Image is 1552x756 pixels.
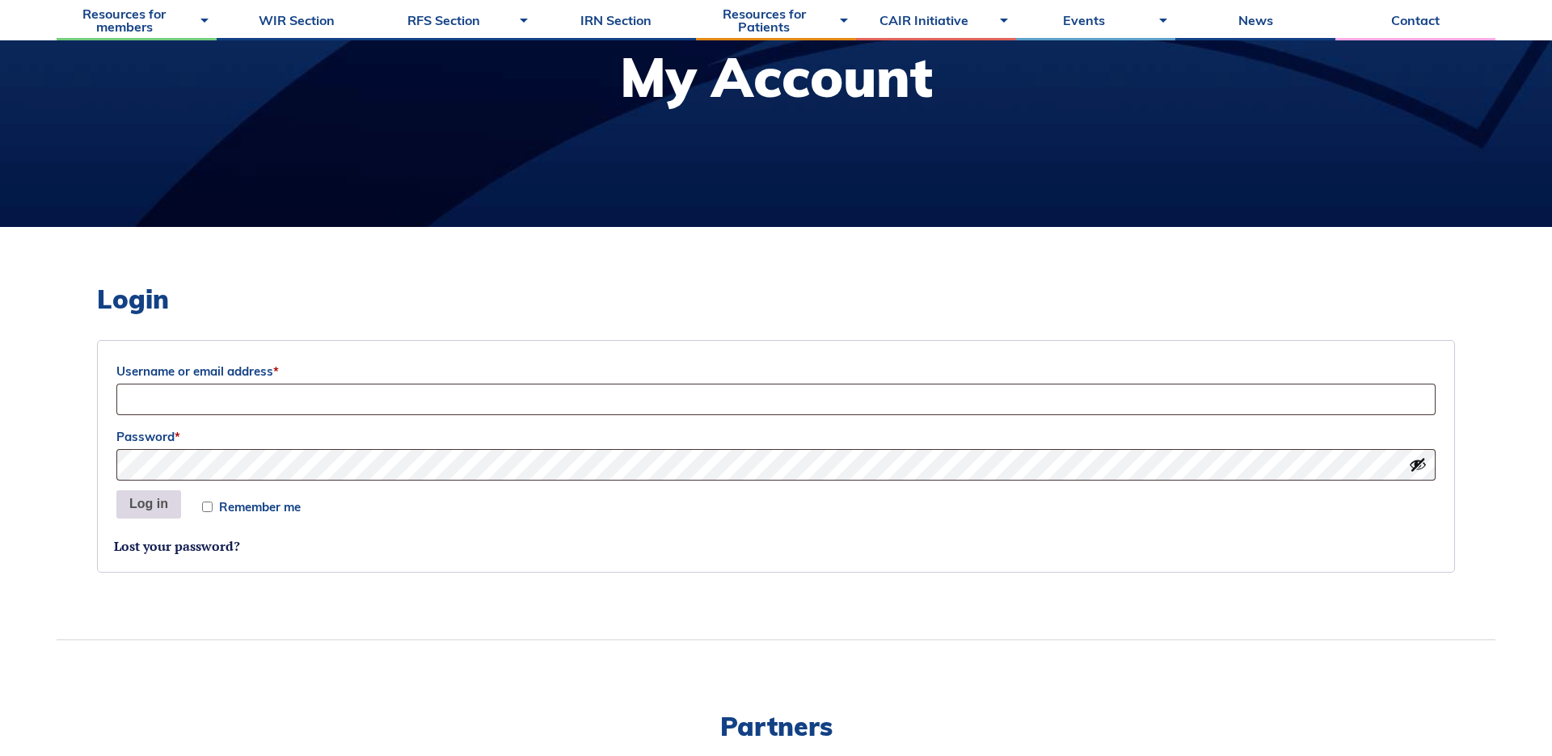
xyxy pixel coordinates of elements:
span: Remember me [219,501,301,513]
button: Log in [116,490,181,519]
a: Lost your password? [114,537,240,555]
input: Remember me [202,502,213,512]
label: Username or email address [116,359,1436,384]
label: Password [116,425,1436,449]
h2: Partners [57,713,1495,739]
h1: My Account [620,50,933,104]
button: Show password [1409,456,1427,473]
h2: Login [97,283,1455,314]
